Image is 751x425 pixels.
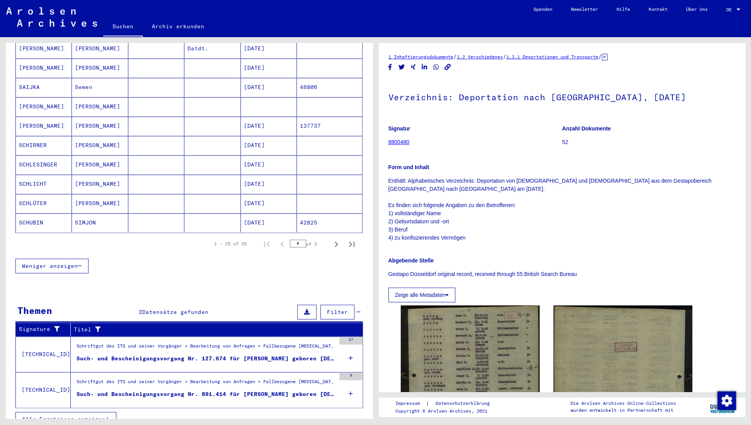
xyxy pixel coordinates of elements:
a: 8800480 [388,139,410,145]
div: 27 [339,337,363,344]
div: Themen [17,303,52,317]
a: 1.2 Verschiedenes [457,54,503,60]
mat-cell: [DATE] [241,117,297,135]
p: Gestapo Düsseldorf original record, received through 55 British Search Bureau [388,270,736,278]
mat-cell: [DATE] [241,39,297,58]
img: Arolsen_neg.svg [6,7,97,27]
span: Weniger anzeigen [22,262,78,269]
mat-cell: [DATE] [241,213,297,232]
div: Titel [74,326,347,334]
span: Datensätze gefunden [142,308,208,315]
div: Zustimmung ändern [717,391,736,410]
mat-cell: [DATE] [241,194,297,213]
mat-cell: [DATE] [241,78,297,97]
mat-cell: SCHUBIN [16,213,72,232]
mat-cell: [PERSON_NAME] [72,97,128,116]
mat-cell: [PERSON_NAME] [72,58,128,77]
mat-cell: Semen [72,78,128,97]
mat-cell: [PERSON_NAME] [72,117,128,135]
button: Share on LinkedIn [421,62,429,72]
mat-cell: [DATE] [241,58,297,77]
mat-cell: 46806 [297,78,362,97]
div: | [395,399,499,408]
mat-cell: SCHIRNER [16,136,72,155]
button: Previous page [274,236,290,252]
button: Copy link [444,62,452,72]
button: Share on Twitter [398,62,406,72]
span: / [503,53,506,60]
b: Signatur [388,125,410,132]
mat-cell: Datdt. [184,39,240,58]
button: First page [259,236,274,252]
span: 2 [139,308,142,315]
a: 1.2.1 Deportationen und Transporte [506,54,598,60]
span: / [598,53,602,60]
button: Weniger anzeigen [15,259,89,273]
mat-cell: SIMJON [72,213,128,232]
mat-cell: [PERSON_NAME] [16,97,72,116]
img: yv_logo.png [708,397,737,416]
mat-cell: 137737 [297,117,362,135]
div: Titel [74,323,355,336]
div: 1 – 25 of 35 [214,240,247,247]
mat-cell: SCHLESINGER [16,155,72,174]
h1: Verzeichnis: Deportation nach [GEOGRAPHIC_DATA], [DATE] [388,79,736,113]
mat-cell: [PERSON_NAME] [16,39,72,58]
a: Suchen [103,17,143,37]
div: Schriftgut des ITS und seiner Vorgänger > Bearbeitung von Anfragen > Fallbezogene [MEDICAL_DATA] ... [77,378,335,389]
p: wurden entwickelt in Partnerschaft mit [570,407,676,414]
div: of 2 [290,240,329,247]
div: Such- und Bescheinigungsvorgang Nr. 891.414 für [PERSON_NAME] geboren [DEMOGRAPHIC_DATA] [77,390,335,398]
td: [TECHNICAL_ID] [16,336,71,372]
p: Enthält: Alphabetisches Verzeichnis: Deportation von [DEMOGRAPHIC_DATA] und [DEMOGRAPHIC_DATA] au... [388,177,736,242]
b: Anzahl Dokumente [562,125,611,132]
button: Share on Xing [409,62,417,72]
span: DE [726,7,735,12]
a: Datenschutzerklärung [429,399,499,408]
p: 52 [562,138,736,146]
span: Alle Ergebnisse anzeigen [22,416,106,423]
button: Filter [320,305,354,319]
td: [TECHNICAL_ID] [16,372,71,408]
img: Zustimmung ändern [717,391,736,410]
p: Die Arolsen Archives Online-Collections [570,400,676,407]
mat-cell: [PERSON_NAME] [16,58,72,77]
mat-cell: [PERSON_NAME] [72,175,128,194]
a: Impressum [395,399,426,408]
div: Signature [19,323,72,336]
div: 9 [339,372,363,380]
a: 1 Inhaftierungsdokumente [388,54,453,60]
b: Form und Inhalt [388,164,429,170]
mat-cell: [PERSON_NAME] [72,136,128,155]
mat-cell: SCHLÜTER [16,194,72,213]
mat-cell: [PERSON_NAME] [72,39,128,58]
mat-cell: [DATE] [241,136,297,155]
button: Share on Facebook [386,62,394,72]
a: Archiv erkunden [143,17,213,36]
div: Schriftgut des ITS und seiner Vorgänger > Bearbeitung von Anfragen > Fallbezogene [MEDICAL_DATA] ... [77,343,335,353]
mat-cell: [PERSON_NAME] [72,155,128,174]
mat-cell: SAIJKA [16,78,72,97]
span: / [453,53,457,60]
mat-cell: [DATE] [241,175,297,194]
div: Signature [19,325,65,333]
span: Filter [327,308,348,315]
mat-cell: 42825 [297,213,362,232]
mat-cell: [PERSON_NAME] [72,194,128,213]
p: Copyright © Arolsen Archives, 2021 [395,408,499,415]
button: Zeige alle Metadaten [388,288,456,302]
button: Share on WhatsApp [432,62,440,72]
button: Last page [344,236,359,252]
mat-cell: [PERSON_NAME] [16,117,72,135]
mat-cell: [DATE] [241,155,297,174]
button: Next page [329,236,344,252]
b: Abgebende Stelle [388,257,434,264]
mat-cell: SCHLICHT [16,175,72,194]
div: Such- und Bescheinigungsvorgang Nr. 127.674 für [PERSON_NAME] geboren [DEMOGRAPHIC_DATA] [77,355,335,363]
